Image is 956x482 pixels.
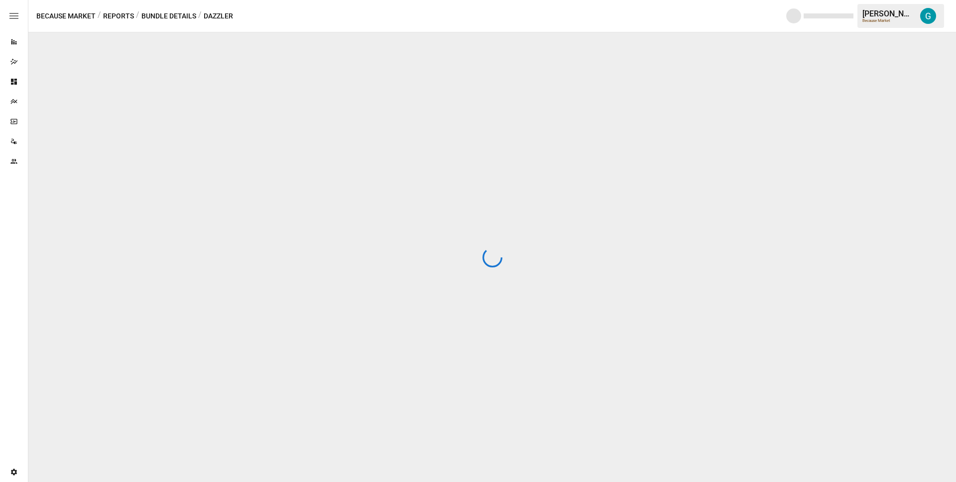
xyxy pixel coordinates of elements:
div: / [136,10,139,22]
button: Reports [103,10,134,22]
div: [PERSON_NAME] [862,9,914,18]
div: / [98,10,101,22]
button: Because Market [36,10,96,22]
button: Bundle Details [141,10,196,22]
img: Gavin Acres [920,8,936,24]
button: Gavin Acres [914,2,942,30]
div: / [198,10,202,22]
div: Because Market [862,18,914,23]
